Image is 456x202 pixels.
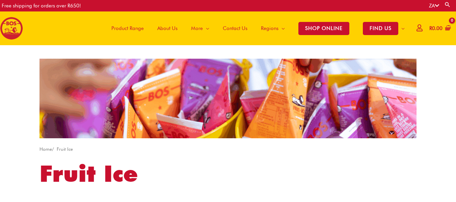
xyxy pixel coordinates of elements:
a: Home [39,146,52,152]
a: About Us [151,11,184,45]
span: Contact Us [223,18,247,38]
a: ZA [429,3,439,9]
a: Search button [444,1,451,8]
span: More [191,18,203,38]
a: More [184,11,216,45]
nav: Site Navigation [100,11,411,45]
span: Regions [261,18,278,38]
img: sa website cateogry banner icy [39,59,417,138]
a: Contact Us [216,11,254,45]
span: About Us [157,18,178,38]
nav: Breadcrumb [39,145,417,153]
span: FIND US [363,22,398,35]
a: SHOP ONLINE [292,11,356,45]
a: Product Range [105,11,151,45]
a: View Shopping Cart, empty [428,21,451,36]
span: R [429,25,432,31]
h1: Fruit Ice [39,158,417,190]
bdi: 0.00 [429,25,442,31]
span: Product Range [111,18,144,38]
a: Regions [254,11,292,45]
span: SHOP ONLINE [298,22,349,35]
